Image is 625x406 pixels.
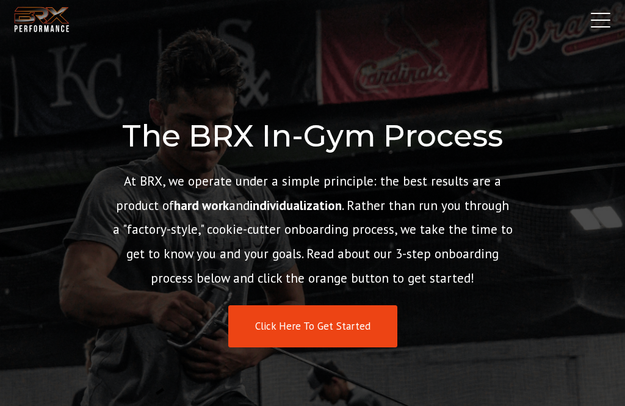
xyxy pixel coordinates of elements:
[228,305,397,347] a: Click Here To Get Started
[250,197,342,214] strong: individualization
[113,173,513,287] span: At BRX, we operate under a simple principle: the best results are a product of and . Rather than ...
[174,197,229,214] strong: hard work
[122,117,503,154] span: The BRX In-Gym Process
[12,4,71,34] img: BRX Transparent Logo-2
[564,347,625,406] iframe: Chat Widget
